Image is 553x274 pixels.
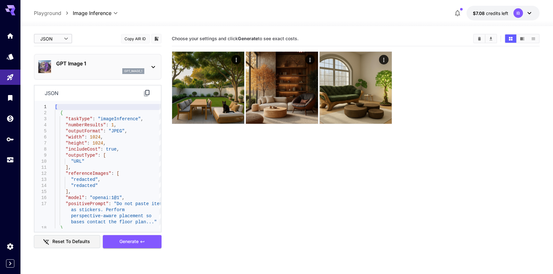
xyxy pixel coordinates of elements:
[84,195,87,200] span: :
[121,34,150,43] button: Copy AIR ID
[114,201,165,206] span: "Do not paste items
[320,52,392,124] img: 2Q==
[65,201,108,206] span: "positivePrompt"
[379,55,389,64] div: Actions
[34,104,47,110] div: 1
[71,183,98,188] span: "redacted"
[466,6,540,20] button: $7.08442IB
[125,129,127,134] span: ,
[474,34,485,43] button: Clear Images
[6,32,14,40] div: Home
[65,195,84,200] span: "model"
[504,34,540,43] div: Show images in grid viewShow images in video viewShow images in list view
[6,115,14,122] div: Wallet
[528,34,539,43] button: Show images in list view
[65,141,87,146] span: "height"
[6,242,14,250] div: Settings
[34,159,47,165] div: 10
[34,152,47,159] div: 9
[473,11,486,16] span: $7.08
[65,122,106,128] span: "numberResults"
[101,147,103,152] span: :
[34,9,61,17] a: Playground
[34,128,47,134] div: 5
[92,116,95,122] span: :
[34,183,47,189] div: 14
[45,89,58,97] p: json
[111,122,114,128] span: 1
[505,34,516,43] button: Show images in grid view
[6,135,14,143] div: API Keys
[65,189,68,194] span: ]
[71,213,151,218] span: perspective-aware placement so
[65,116,92,122] span: "taskType"
[98,153,100,158] span: :
[6,94,14,102] div: Library
[40,35,60,42] span: JSON
[119,238,139,246] span: Generate
[34,122,47,128] div: 4
[71,219,157,225] span: bases contact the floor plan..."
[106,147,117,152] span: true
[485,34,496,43] button: Download All
[106,122,108,128] span: :
[6,73,14,81] div: Playground
[60,226,63,231] span: }
[87,141,90,146] span: :
[34,165,47,171] div: 11
[56,60,144,67] p: GPT Image 1
[65,129,103,134] span: "outputFormat"
[117,171,119,176] span: [
[486,11,508,16] span: credits left
[71,207,125,212] span: as stickers. Perform
[103,129,106,134] span: :
[34,116,47,122] div: 3
[65,147,100,152] span: "includeCost"
[101,135,103,140] span: ,
[65,171,111,176] span: "referenceImages"
[98,116,140,122] span: "imageInference"
[98,177,100,182] span: ,
[6,53,14,61] div: Models
[34,134,47,140] div: 6
[34,146,47,152] div: 8
[141,116,143,122] span: ,
[473,34,497,43] div: Clear ImagesDownload All
[71,177,98,182] span: "redacted"
[34,201,47,207] div: 17
[68,165,71,170] span: ,
[90,135,101,140] span: 1024
[122,195,125,200] span: ,
[71,159,84,164] span: "URL"
[68,189,71,194] span: ,
[84,135,87,140] span: :
[246,52,318,124] img: 2Q==
[6,259,14,268] button: Expand sidebar
[473,10,508,17] div: $7.08442
[65,135,84,140] span: "width"
[114,122,117,128] span: ,
[55,104,57,109] span: [
[517,34,528,43] button: Show images in video view
[109,201,111,206] span: :
[513,8,523,18] div: IB
[172,52,244,124] img: 2Q==
[238,36,258,41] b: Generate
[124,69,142,73] p: gpt_image_1
[103,153,106,158] span: [
[6,156,14,164] div: Usage
[117,147,119,152] span: ,
[34,235,100,248] button: Reset to defaults
[34,225,47,231] div: 18
[38,57,157,77] div: GPT Image 1gpt_image_1
[60,110,63,115] span: {
[90,195,122,200] span: "openai:1@1"
[103,141,106,146] span: ,
[65,153,98,158] span: "outputType"
[305,55,315,64] div: Actions
[34,171,47,177] div: 12
[73,9,111,17] span: Image Inference
[34,9,73,17] nav: breadcrumb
